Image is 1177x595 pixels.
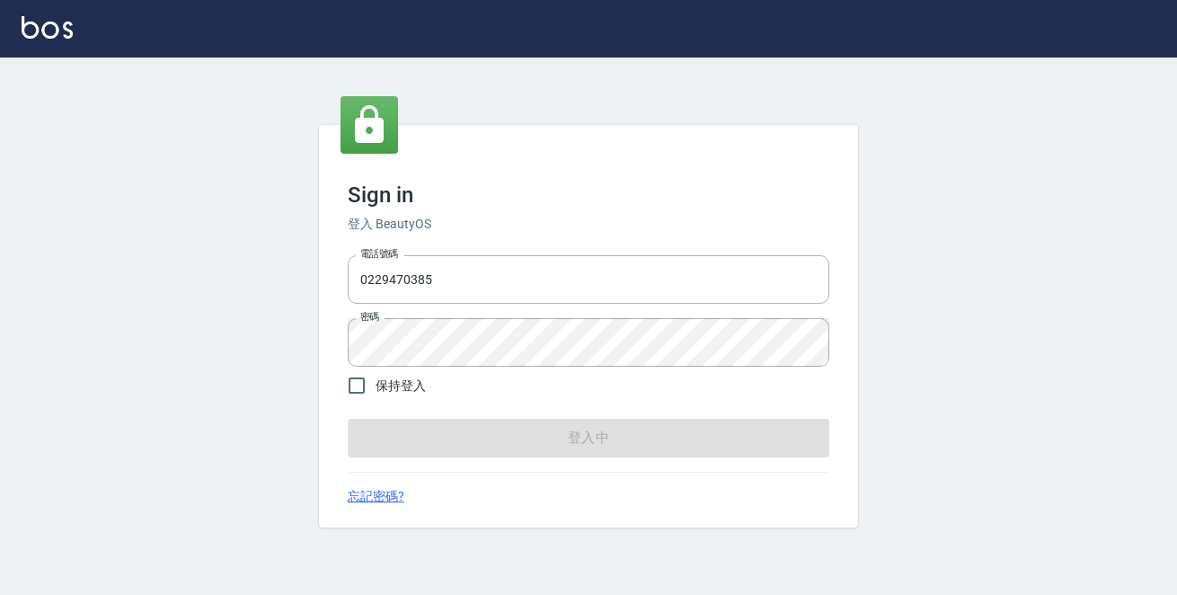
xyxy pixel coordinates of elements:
[360,247,398,261] label: 電話號碼
[376,377,426,395] span: 保持登入
[360,310,379,324] label: 密碼
[348,215,829,234] h6: 登入 BeautyOS
[348,182,829,208] h3: Sign in
[348,487,404,506] a: 忘記密碼?
[22,16,73,39] img: Logo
